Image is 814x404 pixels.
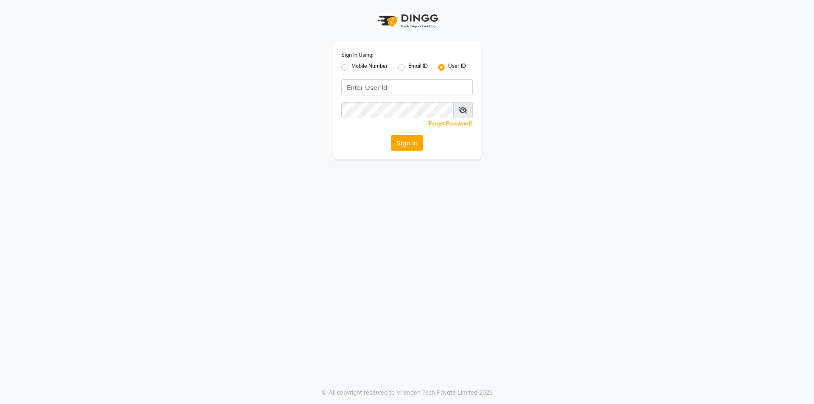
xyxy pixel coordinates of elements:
label: Mobile Number [351,62,388,72]
input: Username [341,79,473,95]
a: Forgot Password? [429,120,473,127]
input: Username [341,102,454,118]
img: logo1.svg [373,8,441,33]
label: Email ID [408,62,428,72]
button: Sign In [391,135,423,151]
label: User ID [448,62,466,72]
label: Sign In Using: [341,51,374,59]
